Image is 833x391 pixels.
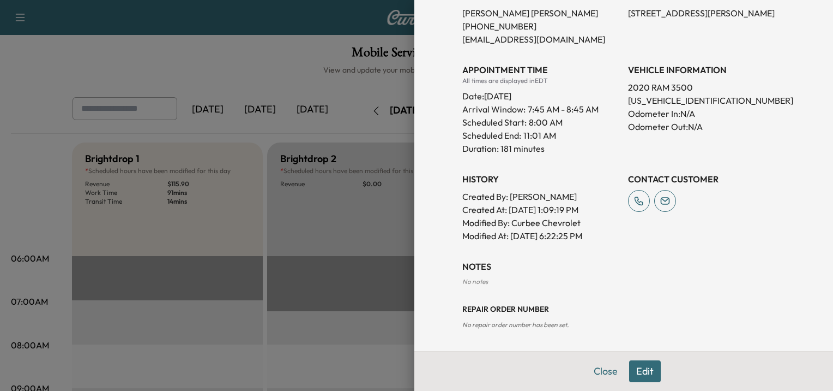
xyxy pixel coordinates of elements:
div: Date: [DATE] [462,85,619,103]
div: No notes [462,277,785,286]
p: Duration: 181 minutes [462,142,619,155]
h3: CONTACT CUSTOMER [628,173,785,186]
p: [STREET_ADDRESS][PERSON_NAME] [628,7,785,20]
h3: VEHICLE INFORMATION [628,63,785,76]
button: Edit [629,360,661,382]
p: [PERSON_NAME] [PERSON_NAME] [462,7,619,20]
p: [EMAIL_ADDRESS][DOMAIN_NAME] [462,33,619,46]
p: Scheduled End: [462,129,521,142]
span: No repair order number has been set. [462,321,569,329]
p: Created By : [PERSON_NAME] [462,190,619,203]
p: Scheduled Start: [462,116,527,129]
h3: History [462,173,619,186]
span: 7:45 AM - 8:45 AM [528,103,599,116]
div: All times are displayed in EDT [462,76,619,85]
p: [US_VEHICLE_IDENTIFICATION_NUMBER] [628,94,785,107]
h3: NOTES [462,260,785,273]
p: Arrival Window: [462,103,619,116]
p: 8:00 AM [529,116,563,129]
p: Odometer Out: N/A [628,120,785,133]
p: Created At : [DATE] 1:09:19 PM [462,203,619,216]
p: 11:01 AM [523,129,556,142]
p: 2020 RAM 3500 [628,81,785,94]
p: [PHONE_NUMBER] [462,20,619,33]
p: Modified At : [DATE] 6:22:25 PM [462,229,619,242]
p: Modified By : Curbee Chevrolet [462,216,619,229]
h3: APPOINTMENT TIME [462,63,619,76]
button: Close [587,360,625,382]
h3: Repair Order number [462,304,785,315]
p: Odometer In: N/A [628,107,785,120]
